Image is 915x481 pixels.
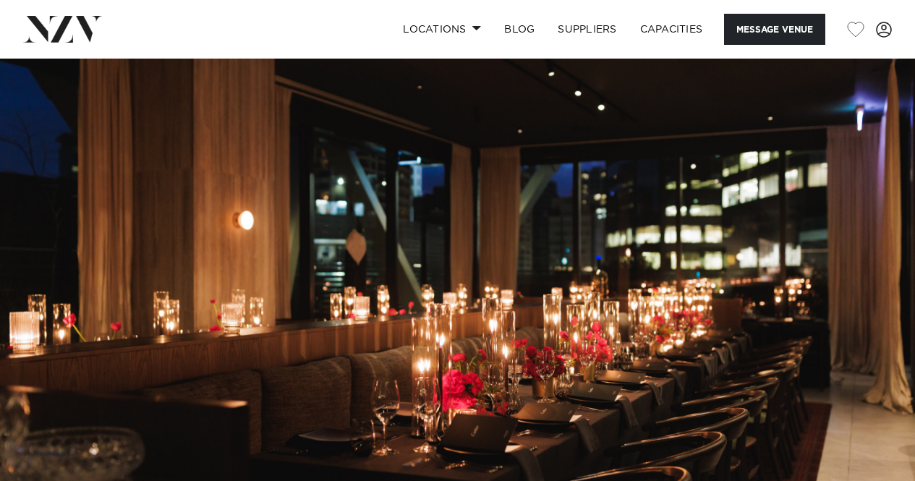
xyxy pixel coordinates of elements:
img: nzv-logo.png [23,16,102,42]
a: Capacities [629,14,715,45]
a: BLOG [493,14,546,45]
button: Message Venue [724,14,825,45]
a: Locations [391,14,493,45]
a: SUPPLIERS [546,14,628,45]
